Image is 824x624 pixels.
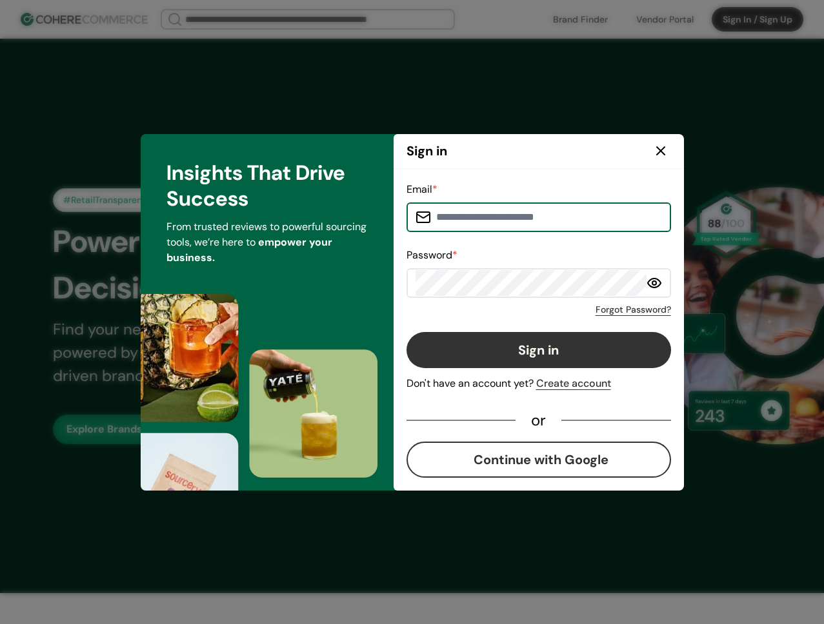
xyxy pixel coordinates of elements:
[536,376,611,391] div: Create account
[596,303,671,317] a: Forgot Password?
[407,442,671,478] button: Continue with Google
[407,141,447,161] h2: Sign in
[166,219,368,266] p: From trusted reviews to powerful sourcing tools, we’re here to
[166,160,368,211] h3: Insights That Drive Success
[407,248,457,262] label: Password
[407,376,671,391] div: Don't have an account yet?
[166,235,332,264] span: empower your business.
[407,332,671,368] button: Sign in
[516,414,561,426] div: or
[407,182,437,196] label: Email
